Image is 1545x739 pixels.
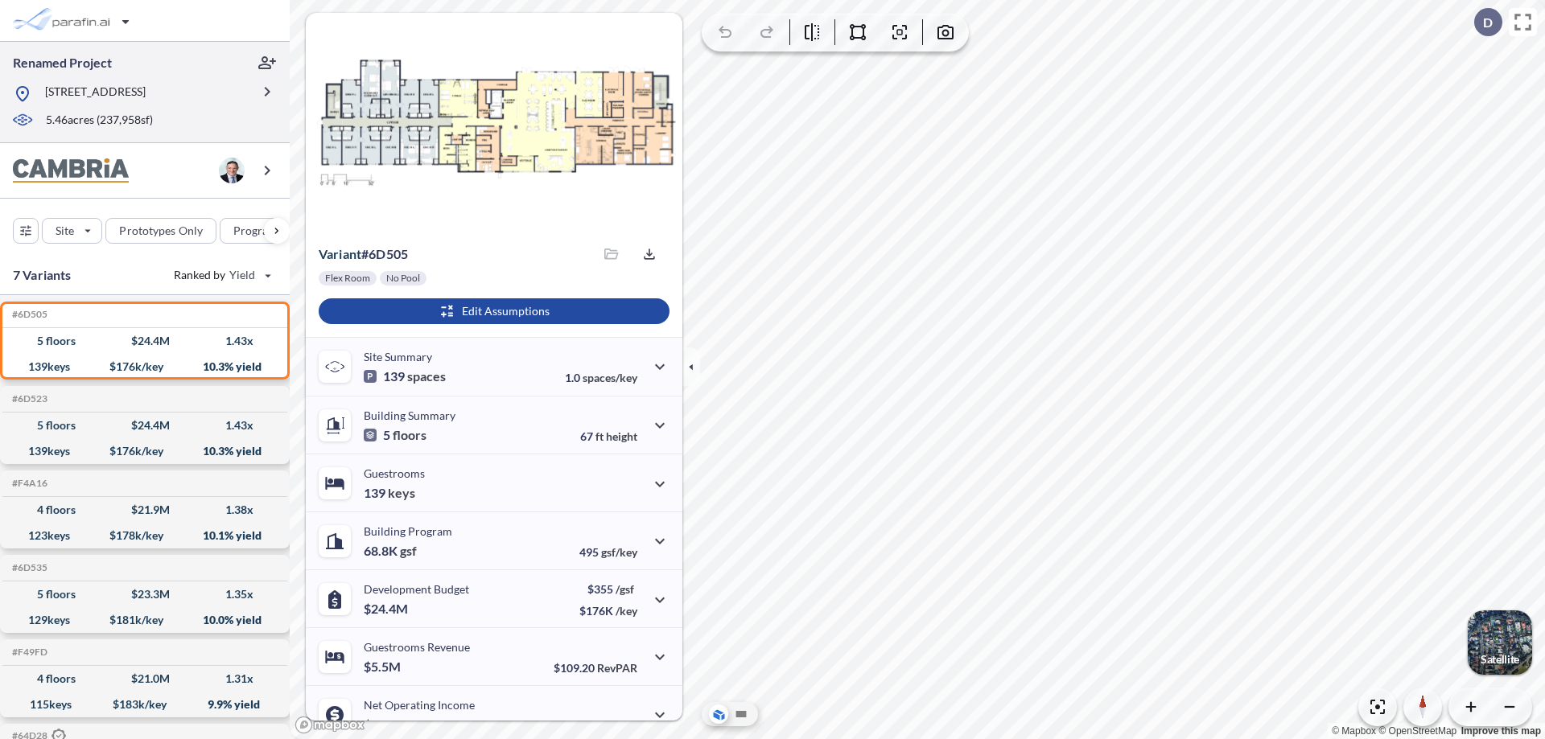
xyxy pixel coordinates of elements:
p: 495 [579,545,637,559]
a: Improve this map [1461,725,1541,737]
p: $176K [579,604,637,618]
span: ft [595,429,604,443]
p: $24.4M [364,601,410,617]
h5: Click to copy the code [9,478,47,489]
p: D [1483,15,1493,30]
img: Switcher Image [1468,610,1532,675]
p: No Pool [386,272,420,285]
a: OpenStreetMap [1378,725,1456,737]
a: Mapbox homepage [295,716,365,734]
span: Yield [229,267,256,283]
p: Edit Assumptions [462,303,550,319]
p: Net Operating Income [364,698,475,712]
p: 5 [364,427,426,443]
button: Switcher ImageSatellite [1468,610,1532,675]
button: Edit Assumptions [319,298,669,324]
p: Guestrooms Revenue [364,640,470,654]
button: Prototypes Only [105,218,216,244]
p: 67 [580,429,637,443]
img: user logo [219,158,245,183]
p: Prototypes Only [119,223,203,239]
p: Flex Room [325,272,370,285]
button: Ranked by Yield [161,262,282,288]
p: [STREET_ADDRESS] [45,84,146,104]
button: Aerial View [709,704,728,724]
span: gsf [400,543,417,559]
span: Variant [319,246,361,261]
span: /key [616,604,637,618]
p: Site Summary [364,350,432,363]
p: # 6d505 [319,246,408,262]
p: Development Budget [364,582,469,596]
h5: Click to copy the code [9,647,47,658]
img: BrandImage [13,158,129,183]
p: Building Summary [364,409,455,422]
span: gsf/key [601,545,637,559]
p: 5.46 acres ( 237,958 sf) [46,112,153,129]
p: 7 Variants [13,265,72,285]
span: floors [393,427,426,443]
p: $355 [579,582,637,596]
button: Site Plan [731,704,751,724]
p: 68.8K [364,543,417,559]
p: Guestrooms [364,466,425,480]
button: Program [220,218,307,244]
p: $5.5M [364,659,403,675]
p: Satellite [1481,653,1519,666]
h5: Click to copy the code [9,562,47,573]
a: Mapbox [1332,725,1376,737]
h5: Click to copy the code [9,393,47,404]
p: Renamed Project [13,54,112,72]
p: 139 [364,485,415,501]
p: Program [233,223,278,239]
span: RevPAR [597,661,637,675]
p: 45.0% [569,719,637,733]
span: /gsf [616,582,634,596]
h5: Click to copy the code [9,309,47,320]
p: 139 [364,368,446,384]
span: spaces [407,368,446,384]
button: Site [42,218,102,244]
span: margin [602,719,637,733]
span: keys [388,485,415,501]
span: height [606,429,637,443]
p: Building Program [364,524,452,538]
p: $109.20 [554,661,637,675]
p: Site [56,223,74,239]
p: $2.5M [364,716,403,733]
span: spaces/key [583,371,637,384]
p: 1.0 [565,371,637,384]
